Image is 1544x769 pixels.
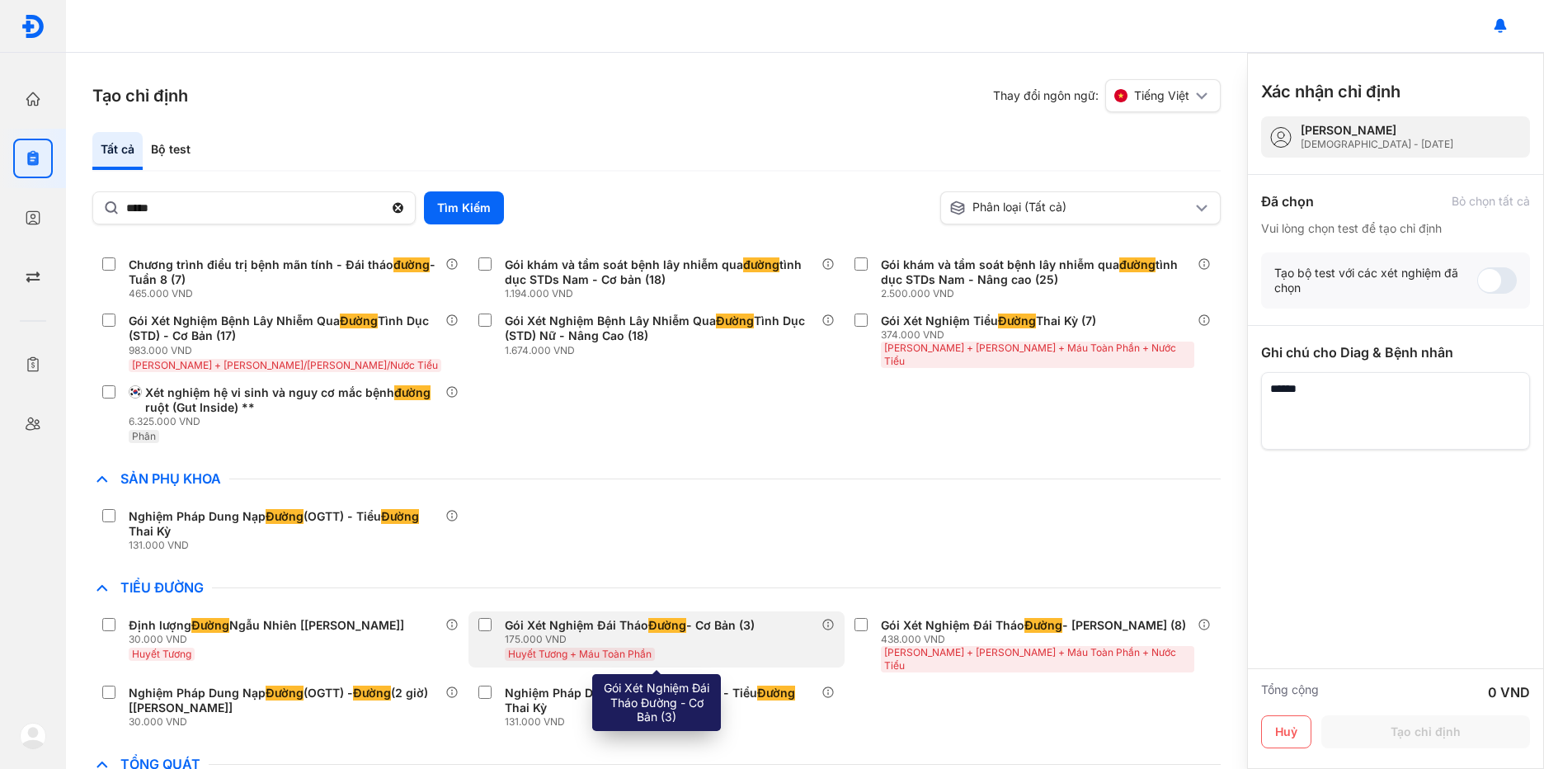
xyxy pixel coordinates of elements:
div: Gói Xét Nghiệm Bệnh Lây Nhiễm Qua Tình Dục (STD) - Cơ Bản (17) [129,314,439,343]
span: Đường [353,686,391,701]
div: 438.000 VND [881,633,1198,646]
div: Đã chọn [1261,191,1314,211]
div: 2.500.000 VND [881,287,1198,300]
div: Phân loại (Tất cả) [949,200,1192,216]
div: Gói Xét Nghiệm Bệnh Lây Nhiễm Qua Tình Dục (STD) Nữ - Nâng Cao (18) [505,314,815,343]
div: Gói Xét Nghiệm Tiểu Thai Kỳ (7) [881,314,1096,328]
div: 30.000 VND [129,715,445,729]
div: 131.000 VND [129,539,445,552]
div: Vui lòng chọn test để tạo chỉ định [1261,221,1530,236]
span: Phân [132,430,156,442]
div: Bộ test [143,132,199,170]
div: Gói khám và tầm soát bệnh lây nhiễm qua tình dục STDs Nam - Nâng cao (25) [881,257,1191,287]
div: Gói Xét Nghiệm Đái Tháo - Cơ Bản (3) [505,618,755,633]
div: 131.000 VND [505,715,821,729]
div: 175.000 VND [505,633,761,646]
span: Đường [757,686,795,701]
div: 6.325.000 VND [129,415,445,428]
div: Gói khám và tầm soát bệnh lây nhiễm qua tình dục STDs Nam - Cơ bản (18) [505,257,815,287]
img: logo [21,14,45,39]
div: Bỏ chọn tất cả [1452,194,1530,209]
span: đường [393,257,430,272]
div: 374.000 VND [881,328,1198,342]
span: Huyết Tương + Máu Toàn Phần [508,648,652,660]
div: 30.000 VND [129,633,411,646]
span: Tiếng Việt [1134,88,1189,103]
div: 1.674.000 VND [505,344,821,357]
h3: Xác nhận chỉ định [1261,80,1400,103]
div: Chương trình điều trị bệnh mãn tính - Đái tháo - Tuần 8 (7) [129,257,439,287]
div: Ghi chú cho Diag & Bệnh nhân [1261,342,1530,362]
div: Tổng cộng [1261,682,1319,702]
span: Đường [998,314,1036,328]
div: 1.194.000 VND [505,287,821,300]
button: Huỷ [1261,715,1311,748]
span: đường [394,385,431,400]
button: Tạo chỉ định [1321,715,1530,748]
span: [PERSON_NAME] + [PERSON_NAME]/[PERSON_NAME]/Nước Tiểu [132,359,438,371]
div: Định lượng Ngẫu Nhiên [[PERSON_NAME]] [129,618,404,633]
div: [PERSON_NAME] [1301,123,1453,138]
div: Thay đổi ngôn ngữ: [993,79,1221,112]
div: Tạo bộ test với các xét nghiệm đã chọn [1274,266,1477,295]
span: Đường [266,509,304,524]
button: Tìm Kiếm [424,191,504,224]
div: Gói Xét Nghiệm Đái Tháo - [PERSON_NAME] (8) [881,618,1186,633]
div: Nghiệm Pháp Dung Nạp (OGTT) - (2 giờ) [[PERSON_NAME]] [129,686,439,715]
div: 0 VND [1488,682,1530,702]
h3: Tạo chỉ định [92,84,188,107]
div: 465.000 VND [129,287,445,300]
div: 983.000 VND [129,344,445,357]
span: Đường [642,686,680,701]
div: [DEMOGRAPHIC_DATA] - [DATE] [1301,138,1453,151]
span: Đường [266,686,304,701]
div: Nghiệm Pháp Dung Nạp (OGTT) - Tiểu Thai Kỳ [129,509,439,539]
span: Đường [340,314,378,328]
div: Xét nghiệm hệ vi sinh và nguy cơ mắc bệnh ruột (Gut Inside) ** [145,385,439,415]
span: Đường [381,509,419,524]
span: Tiểu Đường [112,579,212,596]
span: đường [743,257,779,272]
span: Đường [648,618,686,633]
span: Đường [191,618,229,633]
img: logo [20,723,46,749]
span: [PERSON_NAME] + [PERSON_NAME] + Máu Toàn Phần + Nước Tiểu [884,646,1176,672]
div: Tất cả [92,132,143,170]
span: đường [1119,257,1156,272]
div: Nghiệm Pháp Dung Nạp (OGTT) - Tiểu Thai Kỳ [505,686,815,715]
span: [PERSON_NAME] + [PERSON_NAME] + Máu Toàn Phần + Nước Tiểu [884,342,1176,367]
span: Sản Phụ Khoa [112,470,229,487]
span: Huyết Tương [132,648,191,660]
span: Đường [1024,618,1062,633]
span: Đường [716,314,754,328]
